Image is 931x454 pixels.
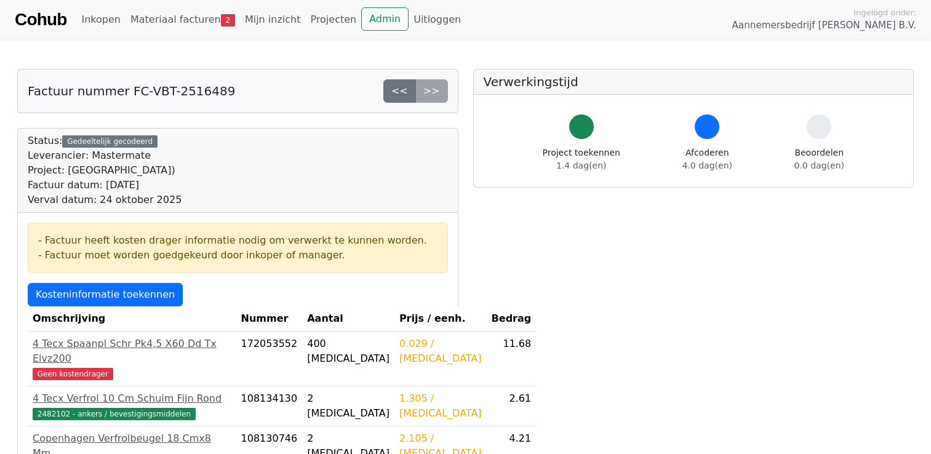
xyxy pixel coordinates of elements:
[794,146,844,172] div: Beoordelen
[484,74,904,89] h5: Verwerkingstijd
[794,161,844,170] span: 0.0 dag(en)
[38,233,438,248] div: - Factuur heeft kosten drager informatie nodig om verwerkt te kunnen worden.
[236,306,303,332] th: Nummer
[76,7,125,32] a: Inkopen
[307,337,390,366] div: 400 [MEDICAL_DATA]
[28,148,182,163] div: Leverancier: Mastermate
[543,146,620,172] div: Project toekennen
[28,193,182,207] div: Verval datum: 24 oktober 2025
[28,84,235,98] h5: Factuur nummer FC-VBT-2516489
[62,135,158,148] div: Gedeeltelijk gecodeerd
[487,386,537,426] td: 2.61
[126,7,240,32] a: Materiaal facturen2
[399,337,482,366] div: 0.029 / [MEDICAL_DATA]
[38,248,438,263] div: - Factuur moet worden goedgekeurd door inkoper of manager.
[236,332,303,386] td: 172053552
[28,178,182,193] div: Factuur datum: [DATE]
[221,14,235,26] span: 2
[33,337,231,381] a: 4 Tecx Spaanpl Schr Pk4,5 X60 Dd Tx Elvz200Geen kostendrager
[28,163,182,178] div: Project: [GEOGRAPHIC_DATA])
[394,306,487,332] th: Prijs / eenh.
[682,146,732,172] div: Afcoderen
[399,391,482,421] div: 1.305 / [MEDICAL_DATA]
[732,18,916,33] span: Aannemersbedrijf [PERSON_NAME] B.V.
[409,7,466,32] a: Uitloggen
[33,368,113,380] span: Geen kostendrager
[853,7,916,18] span: Ingelogd onder:
[383,79,416,103] a: <<
[33,408,196,420] span: 2482102 - ankers / bevestigingsmiddelen
[487,306,537,332] th: Bedrag
[28,283,183,306] a: Kosteninformatie toekennen
[305,7,361,32] a: Projecten
[487,332,537,386] td: 11.68
[302,306,394,332] th: Aantal
[33,391,231,406] div: 4 Tecx Verfrol 10 Cm Schuim Fijn Rond
[556,161,606,170] span: 1.4 dag(en)
[361,7,409,31] a: Admin
[28,306,236,332] th: Omschrijving
[28,133,182,207] div: Status:
[236,386,303,426] td: 108134130
[33,337,231,366] div: 4 Tecx Spaanpl Schr Pk4,5 X60 Dd Tx Elvz200
[33,391,231,421] a: 4 Tecx Verfrol 10 Cm Schuim Fijn Rond2482102 - ankers / bevestigingsmiddelen
[307,391,390,421] div: 2 [MEDICAL_DATA]
[682,161,732,170] span: 4.0 dag(en)
[15,5,66,34] a: Cohub
[240,7,306,32] a: Mijn inzicht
